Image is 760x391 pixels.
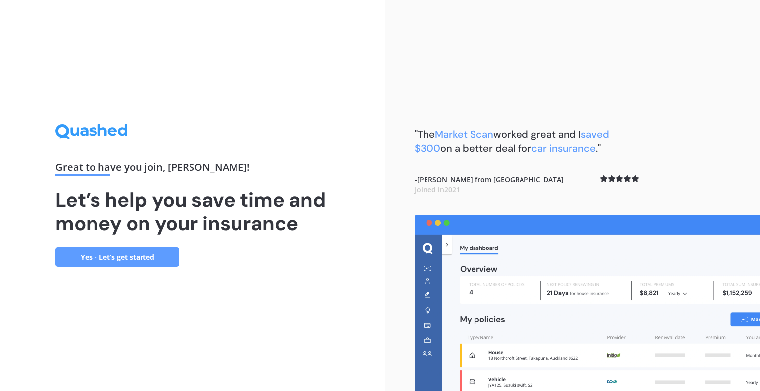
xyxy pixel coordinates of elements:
span: car insurance [531,142,596,155]
span: saved $300 [415,128,609,155]
span: Joined in 2021 [415,185,460,194]
span: Market Scan [435,128,493,141]
a: Yes - Let’s get started [55,247,179,267]
h1: Let’s help you save time and money on your insurance [55,188,330,235]
div: Great to have you join , [PERSON_NAME] ! [55,162,330,176]
b: "The worked great and I on a better deal for ." [415,128,609,155]
b: - [PERSON_NAME] from [GEOGRAPHIC_DATA] [415,175,564,194]
img: dashboard.webp [415,215,760,391]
